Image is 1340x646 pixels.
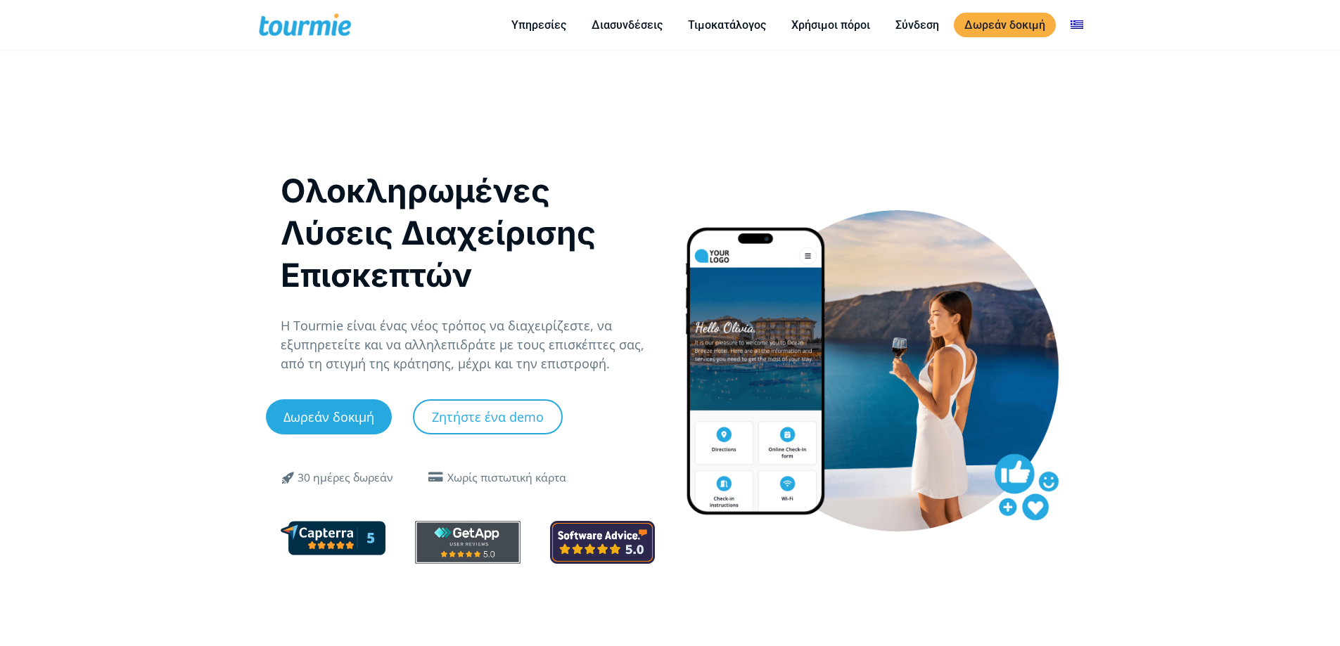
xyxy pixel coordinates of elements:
[272,469,306,486] span: 
[954,13,1056,37] a: Δωρεάν δοκιμή
[298,470,393,486] div: 30 ημέρες δωρεάν
[447,470,566,486] div: Χωρίς πιστωτική κάρτα
[677,16,777,34] a: Τιμοκατάλογος
[501,16,577,34] a: Υπηρεσίες
[425,472,447,483] span: 
[266,399,392,434] a: Δωρεάν δοκιμή
[885,16,950,34] a: Σύνδεση
[581,16,673,34] a: Διασυνδέσεις
[413,399,563,434] a: Ζητήστε ένα demo
[281,169,656,296] h1: Ολοκληρωμένες Λύσεις Διαχείρισης Επισκεπτών
[781,16,881,34] a: Χρήσιμοι πόροι
[281,316,656,373] p: Η Tourmie είναι ένας νέος τρόπος να διαχειρίζεστε, να εξυπηρετείτε και να αλληλεπιδράτε με τους ε...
